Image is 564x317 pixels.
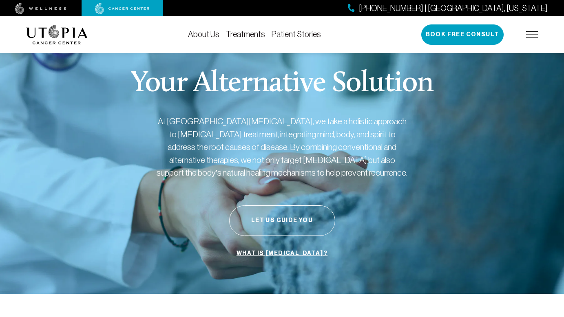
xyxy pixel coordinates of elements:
img: cancer center [95,3,150,14]
a: About Us [188,30,219,39]
img: logo [26,25,88,44]
img: wellness [15,3,66,14]
a: Treatments [226,30,265,39]
p: Your Alternative Solution [130,69,434,99]
button: Let Us Guide You [229,205,335,236]
p: At [GEOGRAPHIC_DATA][MEDICAL_DATA], we take a holistic approach to [MEDICAL_DATA] treatment, inte... [156,115,409,179]
img: icon-hamburger [526,31,538,38]
button: Book Free Consult [421,24,504,45]
a: What is [MEDICAL_DATA]? [234,246,330,261]
a: Patient Stories [272,30,321,39]
span: [PHONE_NUMBER] | [GEOGRAPHIC_DATA], [US_STATE] [359,2,548,14]
a: [PHONE_NUMBER] | [GEOGRAPHIC_DATA], [US_STATE] [348,2,548,14]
